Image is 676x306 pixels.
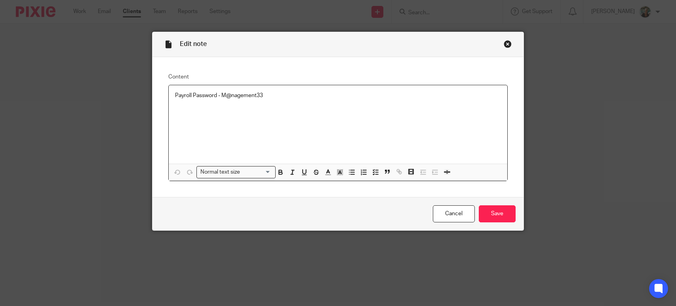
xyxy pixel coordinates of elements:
div: Close this dialog window [504,40,512,48]
label: Content [168,73,508,81]
p: Payroll Password - M@nagement33 [175,92,501,99]
span: Normal text size [198,168,242,176]
input: Save [479,205,516,222]
span: Edit note [180,41,207,47]
div: Search for option [196,166,276,178]
a: Cancel [433,205,475,222]
input: Search for option [242,168,271,176]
